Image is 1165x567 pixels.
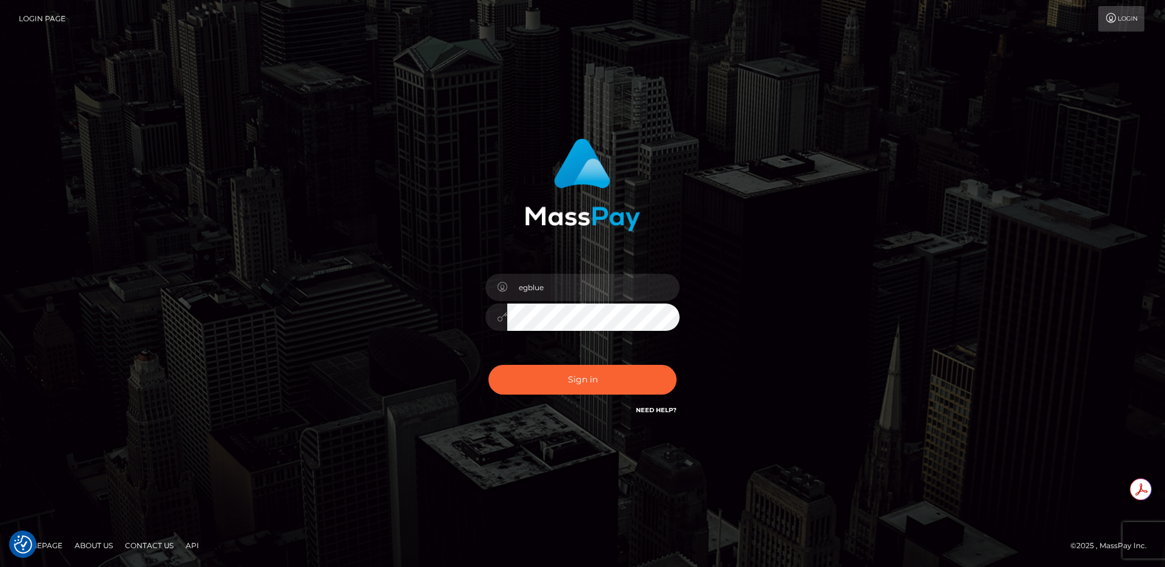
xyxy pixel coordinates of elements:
[181,536,204,555] a: API
[120,536,178,555] a: Contact Us
[19,6,66,32] a: Login Page
[1098,6,1144,32] a: Login
[70,536,118,555] a: About Us
[507,274,680,301] input: Username...
[1070,539,1156,552] div: © 2025 , MassPay Inc.
[14,535,32,554] button: Consent Preferences
[13,536,67,555] a: Homepage
[525,138,640,231] img: MassPay Login
[14,535,32,554] img: Revisit consent button
[636,406,677,414] a: Need Help?
[488,365,677,395] button: Sign in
